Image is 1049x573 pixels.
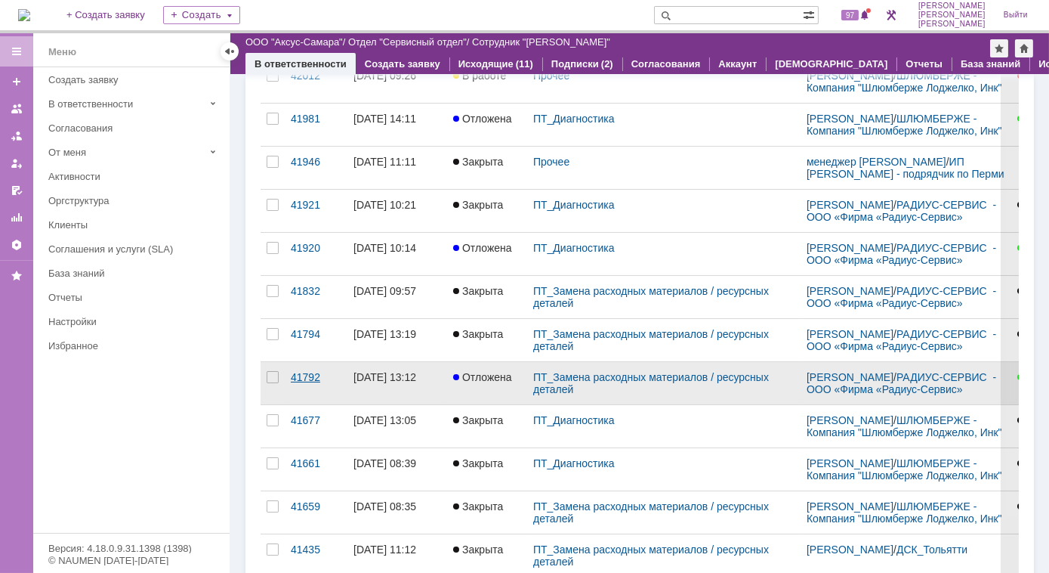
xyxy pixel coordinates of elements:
[18,9,30,21] a: Перейти на домашнюю страницу
[48,219,221,231] div: Клиенты
[807,70,1002,94] a: ШЛЮМБЕРЖЕ - Компания "Шлюмберже Лоджелко, Инк"
[48,74,221,85] div: Создать заявку
[533,457,615,469] a: ПТ_Диагностика
[807,457,1002,482] a: ШЛЮМБЕРЖЕ - Компания "Шлюмберже Лоджелко, Инк"
[807,457,893,469] a: [PERSON_NAME]
[502,240,529,252] div: 29.09.2025
[807,500,1002,525] a: ШЛЮМБЕРЖЕ - Компания "Шлюмберже Лоджелко, Инк"
[285,190,347,232] a: 41921
[533,156,569,168] a: Прочее
[533,371,772,395] a: ПТ_Замена расходных материалов / ресурсных деталей
[285,276,347,318] a: 41832
[447,60,527,103] a: В работе
[291,500,341,513] div: 41659
[163,6,240,24] div: Создать
[353,371,416,383] div: [DATE] 13:12
[807,544,893,556] a: [PERSON_NAME]
[348,36,467,48] a: Отдел "Сервисный отдел"
[403,208,547,229] div: Ремонт принтера (1124271) Радиус
[1015,39,1033,57] div: Сделать домашней страницей
[545,23,550,34] div: 3
[291,414,341,426] div: 41677
[807,70,893,82] a: [PERSON_NAME]
[447,190,527,232] a: Закрыта
[291,70,341,82] div: 42012
[807,242,1005,266] div: /
[5,97,29,121] a: Заявки на командах
[807,113,1005,137] div: /
[347,405,447,448] a: [DATE] 13:05
[353,500,416,513] div: [DATE] 08:35
[365,58,440,70] a: Создать заявку
[291,113,341,125] div: 41981
[453,371,512,383] span: Отложена
[403,111,547,132] div: Замена картриджа (1119016) Радиус
[533,199,615,211] a: ПТ_Диагностика
[807,328,893,340] a: [PERSON_NAME]
[453,156,503,168] span: Закрыта
[807,414,893,426] a: [PERSON_NAME]
[447,276,527,318] a: Закрыта
[453,500,503,513] span: Закрыта
[42,213,227,237] a: Клиенты
[353,285,416,297] div: [DATE] 09:57
[347,147,447,189] a: [DATE] 11:11
[285,362,347,404] a: 41792
[453,285,503,297] span: Закрыта
[807,199,999,223] a: РАДИУС-СЕРВИС - ООО «Фирма «Радиус-Сервис»
[403,305,547,326] div: Обслуживание (1125514) Радиус
[48,316,221,327] div: Настройки
[18,9,30,21] img: logo
[472,36,610,48] div: Сотрудник "[PERSON_NAME]"
[631,58,701,70] a: Согласования
[807,285,1005,309] div: /
[447,405,527,448] a: Закрыта
[347,104,447,146] a: [DATE] 14:11
[516,58,533,70] div: (11)
[347,491,447,534] a: [DATE] 08:35
[807,457,1005,482] div: /
[353,156,416,168] div: [DATE] 11:11
[285,147,347,189] a: 41946
[807,371,893,383] a: [PERSON_NAME]
[807,113,893,125] a: [PERSON_NAME]
[5,124,29,148] a: Заявки в моей ответственности
[807,242,893,254] a: [PERSON_NAME]
[403,289,547,301] div: #41981: ПТ_Диагностика
[347,362,447,404] a: [DATE] 13:12
[807,500,1005,525] div: /
[42,68,227,91] a: Создать заявку
[291,544,341,556] div: 41435
[807,544,1005,556] div: /
[447,233,527,275] a: Отложена
[775,58,887,70] a: [DEMOGRAPHIC_DATA]
[48,556,214,565] div: © NAUMEN [DATE]-[DATE]
[807,414,1002,438] a: ШЛЮМБЕРЖЕ - Компания "Шлюмберже Лоджелко, Инк"
[533,242,615,254] a: ПТ_Диагностика
[48,340,204,352] div: Избранное
[350,111,357,119] div: 4. Менее 60%
[502,337,529,349] div: 29.09.2025
[807,156,946,168] a: менеджер [PERSON_NAME]
[537,339,545,347] div: 5. Менее 100%
[5,206,29,230] a: Отчеты
[533,70,569,82] a: Прочее
[48,268,221,279] div: База знаний
[447,491,527,534] a: Закрыта
[285,491,347,534] a: 41659
[400,21,512,36] div: Ожидает [клиента]
[353,199,416,211] div: [DATE] 10:21
[347,448,447,491] a: [DATE] 08:39
[403,237,421,256] a: Roman Vorobev
[533,328,772,352] a: ПТ_Замена расходных материалов / ресурсных деталей
[48,292,221,303] div: Отчеты
[502,144,529,156] div: 26.09.2025
[48,122,221,134] div: Согласования
[453,70,506,82] span: В работе
[347,276,447,318] a: [DATE] 09:57
[447,362,527,404] a: Отложена
[841,10,859,20] span: 97
[216,87,359,98] div: RU0015-01_B1-HP725
[5,151,29,175] a: Мои заявки
[807,414,1005,438] div: /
